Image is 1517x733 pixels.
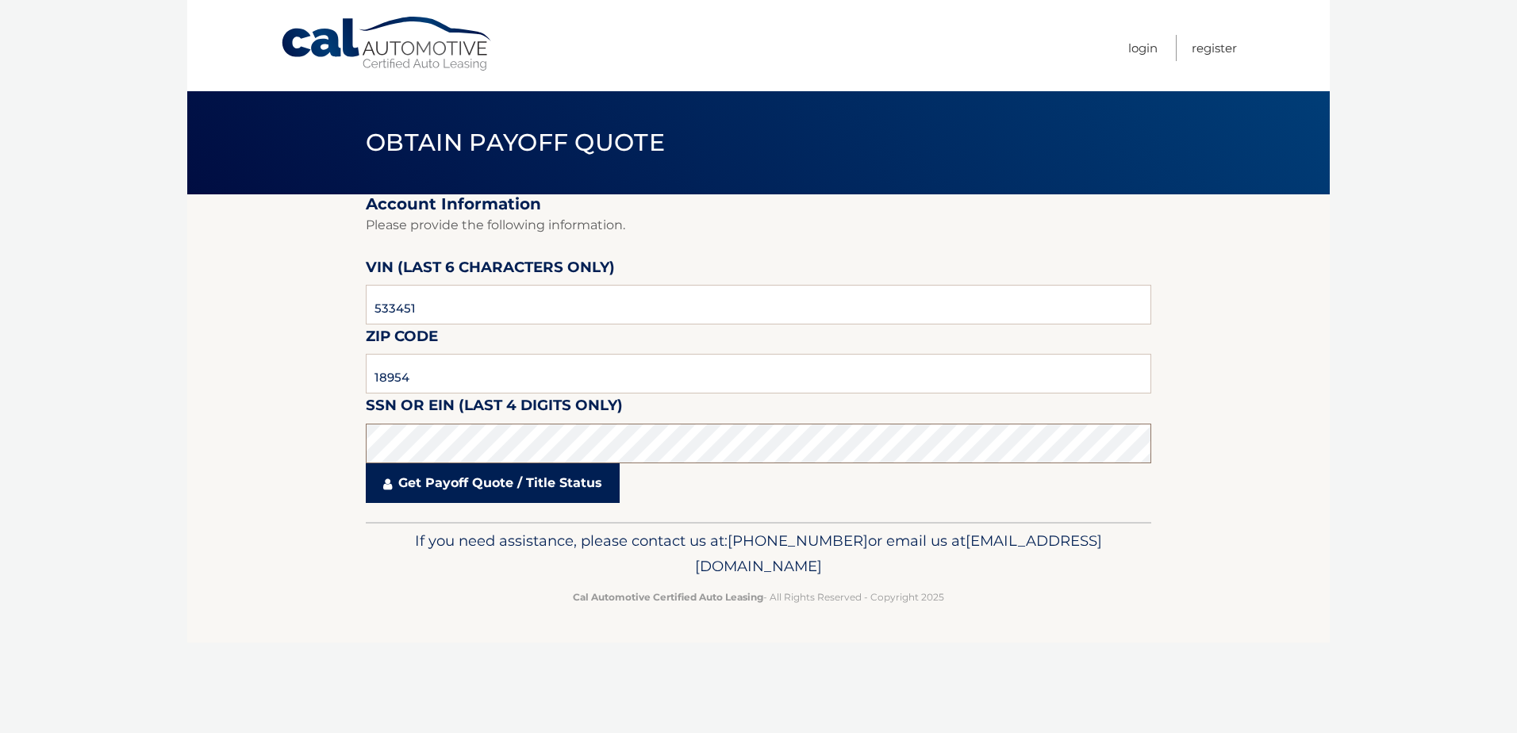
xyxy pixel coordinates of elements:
p: - All Rights Reserved - Copyright 2025 [376,589,1141,605]
a: Get Payoff Quote / Title Status [366,463,620,503]
p: Please provide the following information. [366,214,1151,236]
span: Obtain Payoff Quote [366,128,665,157]
span: [PHONE_NUMBER] [728,532,868,550]
a: Register [1192,35,1237,61]
p: If you need assistance, please contact us at: or email us at [376,528,1141,579]
label: VIN (last 6 characters only) [366,255,615,285]
a: Login [1128,35,1158,61]
a: Cal Automotive [280,16,494,72]
strong: Cal Automotive Certified Auto Leasing [573,591,763,603]
label: SSN or EIN (last 4 digits only) [366,393,623,423]
label: Zip Code [366,324,438,354]
h2: Account Information [366,194,1151,214]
